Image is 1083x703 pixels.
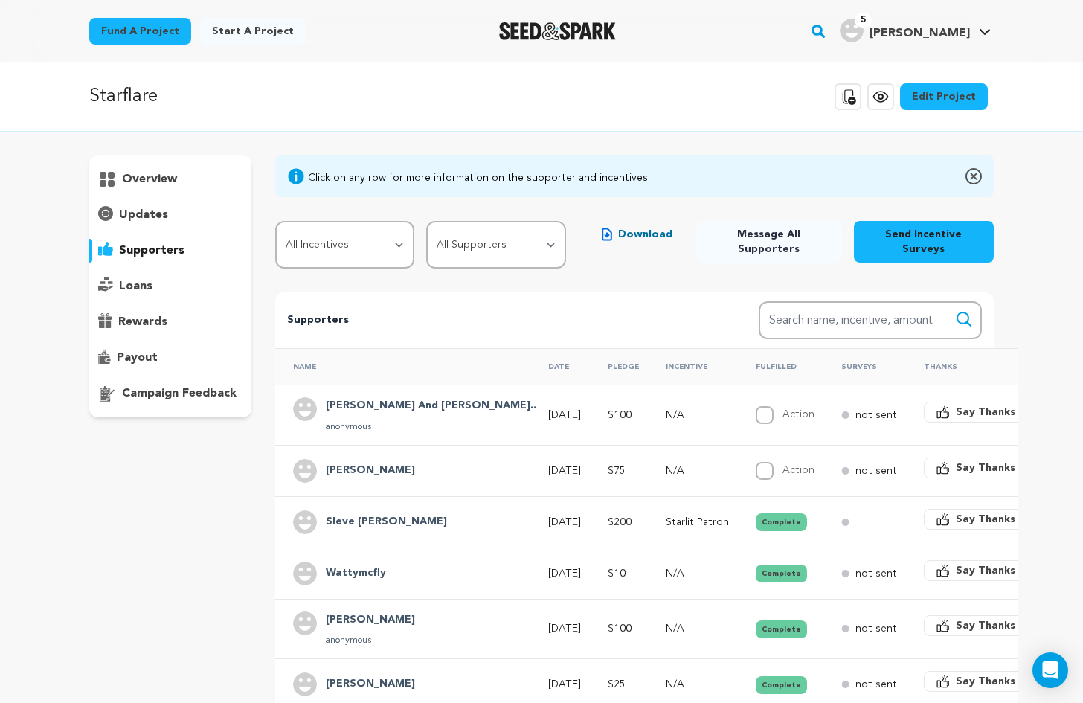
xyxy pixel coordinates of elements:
[293,510,317,534] img: user.png
[782,409,814,420] label: Action
[326,565,386,582] h4: Wattymcfly
[608,623,632,634] span: $100
[608,568,626,579] span: $10
[293,459,317,483] img: user.png
[956,618,1015,633] span: Say Thanks
[666,408,729,423] p: N/A
[900,83,988,110] a: Edit Project
[608,679,626,690] span: $25
[823,348,906,385] th: Surveys
[924,402,1028,423] button: Say Thanks
[326,462,415,480] h4: Kelsey McGregor
[648,348,738,385] th: Incentive
[840,19,970,42] div: Laura R.'s Profile
[666,515,729,530] p: Starlit Patron
[666,677,729,692] p: N/A
[293,611,317,635] img: user.png
[200,18,306,45] a: Start a project
[89,83,158,110] p: Starflare
[1032,652,1068,688] div: Open Intercom Messenger
[756,565,807,582] button: Complete
[854,221,994,263] button: Send Incentive Surveys
[924,615,1028,636] button: Say Thanks
[608,410,632,420] span: $100
[548,463,581,478] p: [DATE]
[837,16,994,47] span: Laura R.'s Profile
[119,242,184,260] p: supporters
[118,313,167,331] p: rewards
[924,509,1028,530] button: Say Thanks
[590,348,648,385] th: Pledge
[275,348,530,385] th: Name
[548,566,581,581] p: [DATE]
[924,458,1028,478] button: Say Thanks
[924,671,1028,692] button: Say Thanks
[618,227,672,242] span: Download
[89,310,251,334] button: rewards
[499,22,616,40] a: Seed&Spark Homepage
[756,620,807,638] button: Complete
[548,408,581,423] p: [DATE]
[608,517,632,527] span: $200
[308,170,650,185] div: Click on any row for more information on the supporter and incentives.
[119,206,168,224] p: updates
[326,611,415,629] h4: Anshel Dols
[590,221,684,248] button: Download
[708,227,830,257] span: Message All Supporters
[855,566,897,581] p: not sent
[548,515,581,530] p: [DATE]
[956,563,1015,578] span: Say Thanks
[326,513,447,531] h4: Sleve Es Olson
[956,674,1015,689] span: Say Thanks
[666,566,729,581] p: N/A
[293,562,317,585] img: user.png
[906,348,1037,385] th: Thanks
[855,621,897,636] p: not sent
[837,16,994,42] a: Laura R.'s Profile
[924,560,1028,581] button: Say Thanks
[530,348,590,385] th: Date
[548,621,581,636] p: [DATE]
[840,19,864,42] img: user.png
[956,460,1015,475] span: Say Thanks
[293,672,317,696] img: user.png
[122,170,177,188] p: overview
[326,397,536,415] h4: Jim And Carol Bulfer
[326,675,415,693] h4: Kristin Walker
[756,676,807,694] button: Complete
[499,22,616,40] img: Seed&Spark Logo Dark Mode
[666,621,729,636] p: N/A
[117,349,158,367] p: payout
[326,635,415,646] p: anonymous
[855,408,897,423] p: not sent
[293,397,317,421] img: user.png
[738,348,823,385] th: Fulfilled
[855,13,872,28] span: 5
[89,346,251,370] button: payout
[89,239,251,263] button: supporters
[119,277,152,295] p: loans
[89,203,251,227] button: updates
[608,466,626,476] span: $75
[956,405,1015,420] span: Say Thanks
[965,167,982,185] img: close-o.svg
[855,677,897,692] p: not sent
[89,275,251,298] button: loans
[855,463,897,478] p: not sent
[326,421,536,433] p: anonymous
[89,18,191,45] a: Fund a project
[759,301,982,339] input: Search name, incentive, amount
[782,465,814,475] label: Action
[666,463,729,478] p: N/A
[287,312,711,330] p: Supporters
[89,382,251,405] button: campaign feedback
[870,28,970,39] span: [PERSON_NAME]
[122,385,237,402] p: campaign feedback
[548,677,581,692] p: [DATE]
[956,512,1015,527] span: Say Thanks
[696,221,842,263] button: Message All Supporters
[89,167,251,191] button: overview
[756,513,807,531] button: Complete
